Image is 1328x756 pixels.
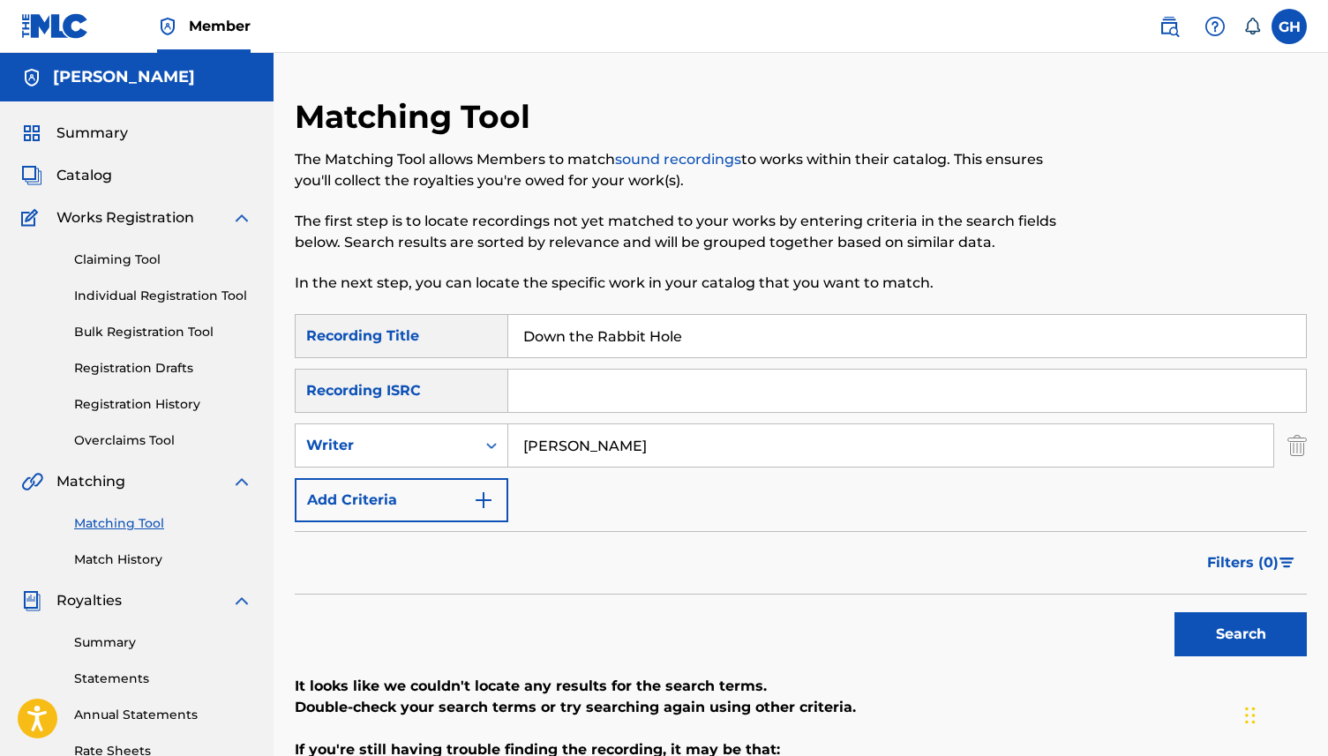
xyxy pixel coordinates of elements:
img: Accounts [21,67,42,88]
button: Search [1174,612,1307,656]
h5: Gregory Hinson [53,67,195,87]
button: Filters (0) [1197,541,1307,585]
a: Registration Drafts [74,359,252,378]
img: Works Registration [21,207,44,228]
a: Bulk Registration Tool [74,323,252,341]
a: Public Search [1152,9,1187,44]
p: The Matching Tool allows Members to match to works within their catalog. This ensures you'll coll... [295,149,1074,191]
span: Royalties [56,590,122,611]
div: Help [1197,9,1233,44]
p: Double-check your search terms or try searching again using other criteria. [295,697,1307,718]
a: Statements [74,670,252,688]
img: Matching [21,471,43,492]
p: The first step is to locate recordings not yet matched to your works by entering criteria in the ... [295,211,1074,253]
a: Registration History [74,395,252,414]
img: help [1204,16,1226,37]
a: Matching Tool [74,514,252,533]
span: Works Registration [56,207,194,228]
a: Match History [74,550,252,569]
a: Overclaims Tool [74,431,252,450]
div: User Menu [1272,9,1307,44]
img: MLC Logo [21,13,89,39]
img: Catalog [21,165,42,186]
a: Individual Registration Tool [74,287,252,305]
img: Delete Criterion [1287,423,1307,468]
p: It looks like we couldn't locate any results for the search terms. [295,676,1307,697]
img: Royalties [21,590,42,611]
div: Writer [306,435,465,456]
img: 9d2ae6d4665cec9f34b9.svg [473,490,494,511]
iframe: Resource Center [1279,490,1328,632]
a: Annual Statements [74,706,252,724]
span: Summary [56,123,128,144]
img: expand [231,471,252,492]
a: Claiming Tool [74,251,252,269]
span: Catalog [56,165,112,186]
div: Notifications [1243,18,1261,35]
a: Summary [74,633,252,652]
span: Member [189,16,251,36]
iframe: Chat Widget [1240,671,1328,756]
span: Matching [56,471,125,492]
a: SummarySummary [21,123,128,144]
img: expand [231,207,252,228]
h2: Matching Tool [295,97,539,137]
button: Add Criteria [295,478,508,522]
form: Search Form [295,314,1307,665]
div: Drag [1245,689,1256,742]
p: In the next step, you can locate the specific work in your catalog that you want to match. [295,273,1074,294]
a: CatalogCatalog [21,165,112,186]
img: search [1159,16,1180,37]
img: Summary [21,123,42,144]
a: sound recordings [615,151,741,168]
img: Top Rightsholder [157,16,178,37]
span: Filters ( 0 ) [1207,552,1279,573]
img: expand [231,590,252,611]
